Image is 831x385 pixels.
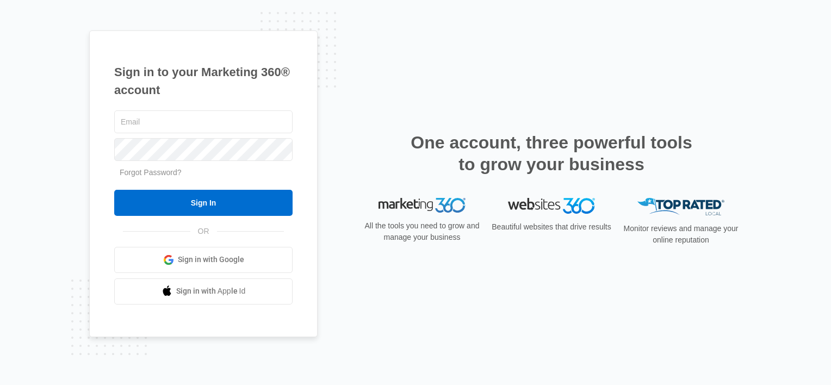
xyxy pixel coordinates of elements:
input: Email [114,110,293,133]
img: Top Rated Local [637,198,724,216]
span: Sign in with Google [178,254,244,265]
p: All the tools you need to grow and manage your business [361,220,483,243]
img: Websites 360 [508,198,595,214]
a: Forgot Password? [120,168,182,177]
h2: One account, three powerful tools to grow your business [407,132,696,175]
p: Monitor reviews and manage your online reputation [620,223,742,246]
p: Beautiful websites that drive results [491,221,612,233]
a: Sign in with Google [114,247,293,273]
img: Marketing 360 [379,198,466,213]
input: Sign In [114,190,293,216]
span: OR [190,226,217,237]
h1: Sign in to your Marketing 360® account [114,63,293,99]
a: Sign in with Apple Id [114,278,293,305]
span: Sign in with Apple Id [176,285,246,297]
